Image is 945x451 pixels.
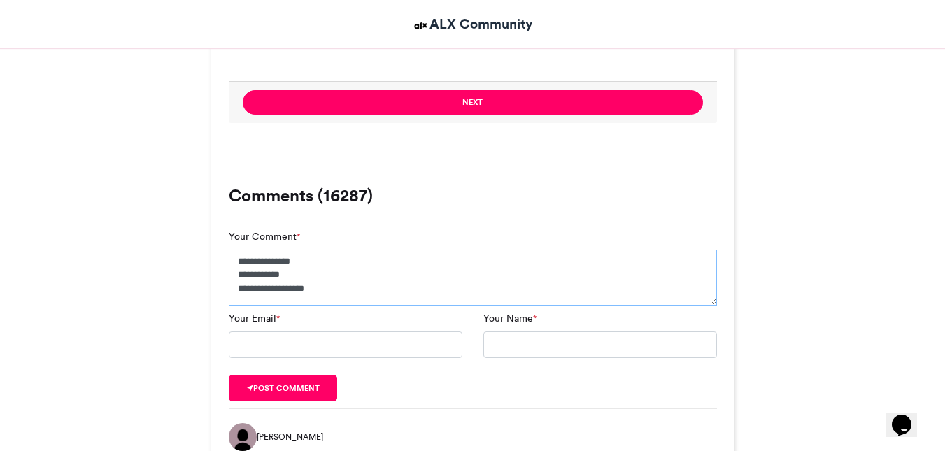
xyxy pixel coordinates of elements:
[257,431,323,443] span: [PERSON_NAME]
[483,311,537,326] label: Your Name
[412,17,429,34] img: ALX Community
[243,90,703,115] button: Next
[229,311,280,326] label: Your Email
[412,14,533,34] a: ALX Community
[229,375,338,401] button: Post comment
[229,229,300,244] label: Your Comment
[229,187,717,204] h3: Comments (16287)
[886,395,931,437] iframe: chat widget
[229,423,257,451] img: FRANK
